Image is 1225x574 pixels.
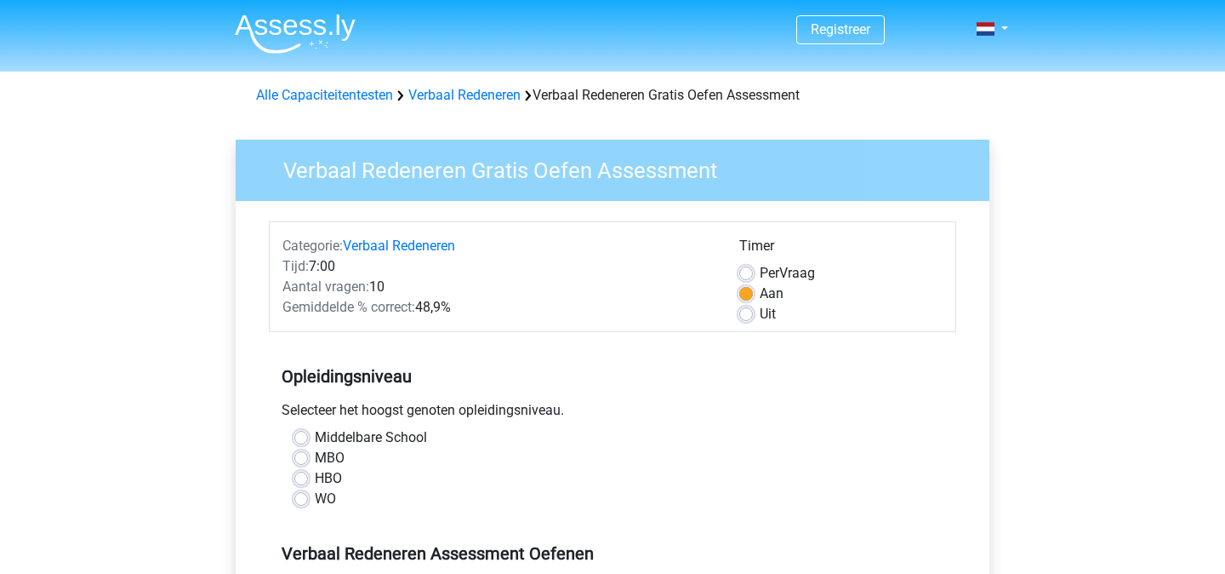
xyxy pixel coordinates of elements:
[739,236,943,263] div: Timer
[315,448,345,468] label: MBO
[760,284,783,304] label: Aan
[282,299,415,315] span: Gemiddelde % correct:
[315,468,342,489] label: HBO
[282,258,309,274] span: Tijd:
[760,263,815,284] label: Vraag
[282,278,369,295] span: Aantal vragen:
[249,85,976,106] div: Verbaal Redeneren Gratis Oefen Assessment
[315,428,427,448] label: Middelbare School
[270,256,726,277] div: 7:00
[811,21,870,37] a: Registreer
[282,543,943,564] h5: Verbaal Redeneren Assessment Oefenen
[270,297,726,318] div: 48,9%
[256,87,393,103] a: Alle Capaciteitentesten
[263,151,977,184] h3: Verbaal Redeneren Gratis Oefen Assessment
[270,277,726,297] div: 10
[760,265,779,281] span: Per
[282,238,343,254] span: Categorie:
[315,489,336,509] label: WO
[760,304,776,324] label: Uit
[235,14,356,54] img: Assessly
[282,359,943,393] h5: Opleidingsniveau
[269,400,956,428] div: Selecteer het hoogst genoten opleidingsniveau.
[408,87,521,103] a: Verbaal Redeneren
[343,238,455,254] a: Verbaal Redeneren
